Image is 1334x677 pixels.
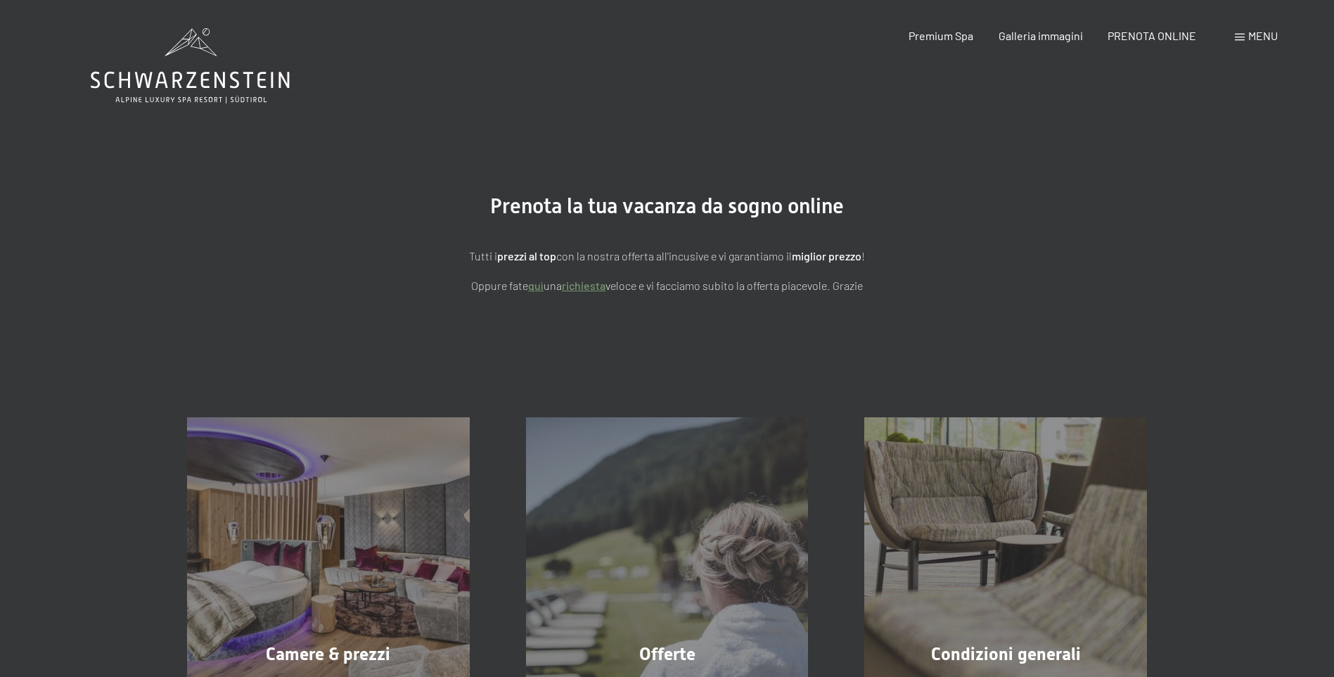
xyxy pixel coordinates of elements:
[1108,29,1196,42] a: PRENOTA ONLINE
[497,249,556,262] strong: prezzi al top
[909,29,973,42] a: Premium Spa
[562,279,605,292] a: richiesta
[528,279,544,292] a: quì
[639,644,695,664] span: Offerte
[1248,29,1278,42] span: Menu
[999,29,1083,42] a: Galleria immagini
[490,194,844,218] span: Prenota la tua vacanza da sogno online
[316,277,1019,295] p: Oppure fate una veloce e vi facciamo subito la offerta piacevole. Grazie
[316,247,1019,265] p: Tutti i con la nostra offerta all'incusive e vi garantiamo il !
[792,249,861,262] strong: miglior prezzo
[266,644,390,664] span: Camere & prezzi
[931,644,1081,664] span: Condizioni generali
